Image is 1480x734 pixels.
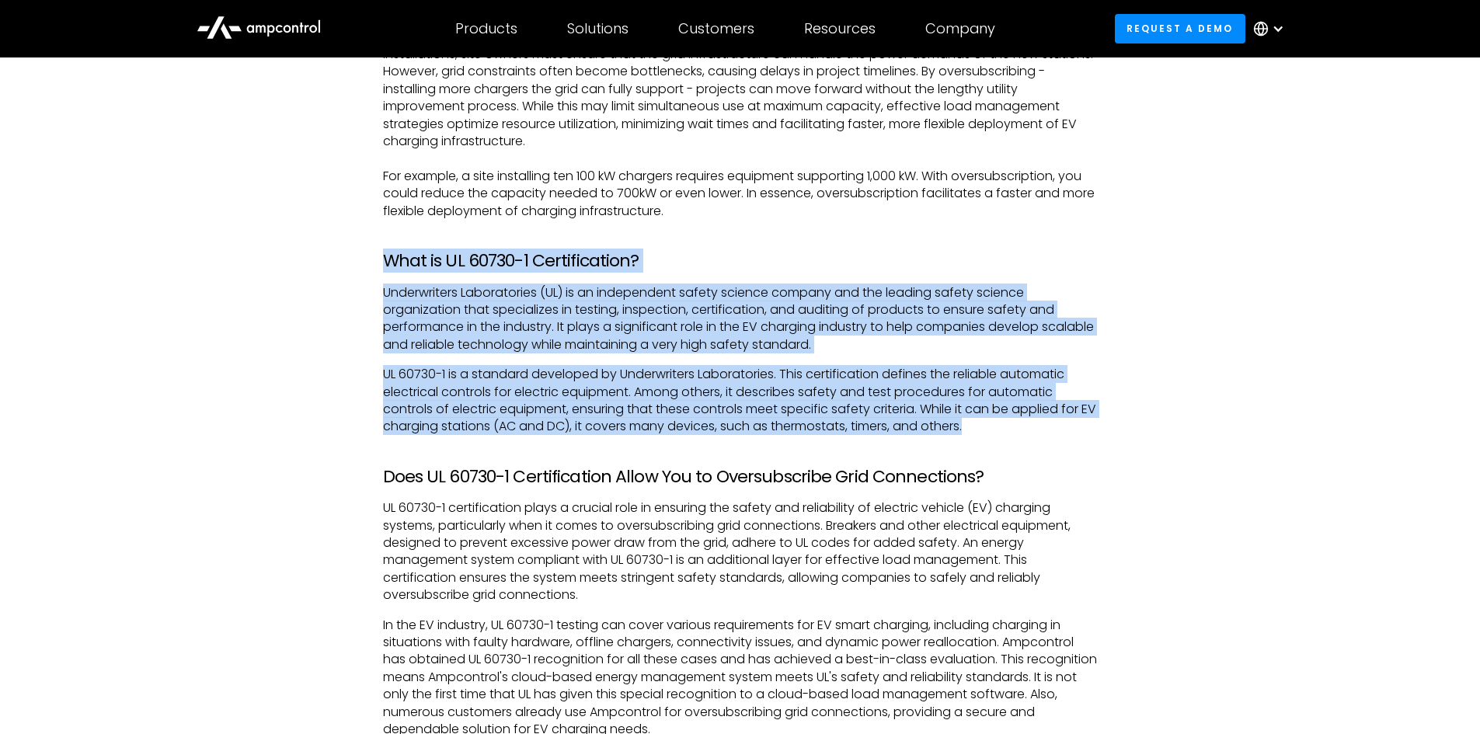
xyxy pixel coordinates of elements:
div: Company [925,20,995,37]
a: Request a demo [1115,14,1245,43]
div: Solutions [567,20,629,37]
h3: Does UL 60730-1 Certification Allow You to Oversubscribe Grid Connections? [383,467,1098,487]
p: UL 60730-1 is a standard developed by Underwriters Laboratories. This certification defines the r... [383,366,1098,436]
div: Customers [678,20,754,37]
p: Oversubscription emerges as a critical factor for the success and efficiency of EV charging sites... [383,29,1098,220]
div: Products [455,20,517,37]
div: Resources [804,20,876,37]
h3: What is UL 60730-1 Certification? [383,251,1098,271]
p: UL 60730-1 certification plays a crucial role in ensuring the safety and reliability of electric ... [383,499,1098,604]
p: Underwriters Laboratories (UL) is an independent safety science company and the leading safety sc... [383,284,1098,354]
